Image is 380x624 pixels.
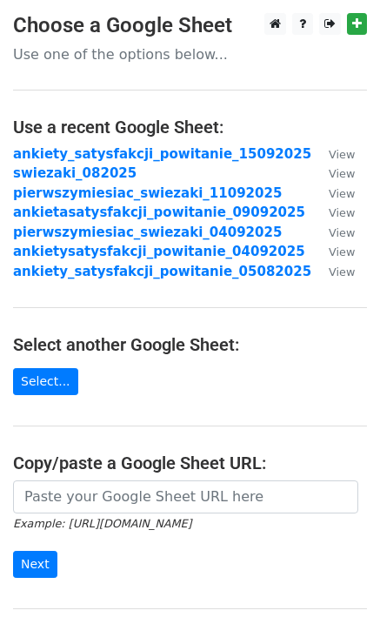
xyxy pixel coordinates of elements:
[329,187,355,200] small: View
[329,148,355,161] small: View
[13,45,367,64] p: Use one of the options below...
[13,185,282,201] a: pierwszymiesiac_swiezaki_11092025
[13,517,191,530] small: Example: [URL][DOMAIN_NAME]
[311,185,355,201] a: View
[13,264,311,279] a: ankiety_satysfakcji_powitanie_05082025
[13,368,78,395] a: Select...
[311,244,355,259] a: View
[311,165,355,181] a: View
[13,225,282,240] a: pierwszymiesiac_swiezaki_04092025
[293,540,380,624] iframe: Chat Widget
[329,245,355,258] small: View
[329,167,355,180] small: View
[13,244,305,259] a: ankietysatysfakcji_powitanie_04092025
[13,205,305,220] a: ankietasatysfakcji_powitanie_09092025
[311,205,355,220] a: View
[329,265,355,278] small: View
[311,225,355,240] a: View
[329,226,355,239] small: View
[329,206,355,219] small: View
[13,13,367,38] h3: Choose a Google Sheet
[13,453,367,473] h4: Copy/paste a Google Sheet URL:
[13,146,311,162] a: ankiety_satysfakcji_powitanie_15092025
[311,146,355,162] a: View
[311,264,355,279] a: View
[13,480,358,513] input: Paste your Google Sheet URL here
[13,334,367,355] h4: Select another Google Sheet:
[13,117,367,138] h4: Use a recent Google Sheet:
[13,551,57,578] input: Next
[13,165,137,181] a: swiezaki_082025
